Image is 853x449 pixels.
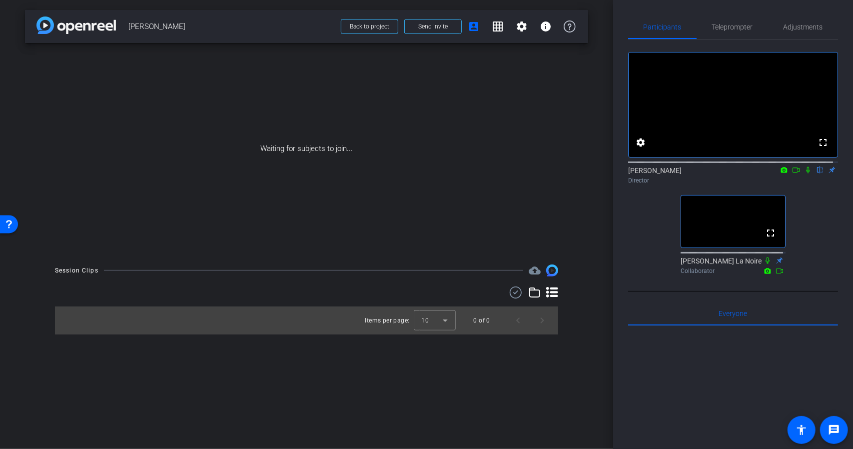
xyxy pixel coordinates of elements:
[492,20,504,32] mat-icon: grid_on
[350,23,389,30] span: Back to project
[814,165,826,174] mat-icon: flip
[828,424,840,436] mat-icon: message
[644,23,682,30] span: Participants
[712,23,753,30] span: Teleprompter
[468,20,480,32] mat-icon: account_box
[418,22,448,30] span: Send invite
[796,424,808,436] mat-icon: accessibility
[25,43,588,254] div: Waiting for subjects to join...
[719,310,748,317] span: Everyone
[341,19,398,34] button: Back to project
[36,16,116,34] img: app-logo
[784,23,823,30] span: Adjustments
[529,264,541,276] mat-icon: cloud_upload
[506,308,530,332] button: Previous page
[681,256,786,275] div: [PERSON_NAME] La Noire
[365,315,410,325] div: Items per page:
[628,176,838,185] div: Director
[530,308,554,332] button: Next page
[474,315,490,325] div: 0 of 0
[529,264,541,276] span: Destinations for your clips
[628,165,838,185] div: [PERSON_NAME]
[635,136,647,148] mat-icon: settings
[404,19,462,34] button: Send invite
[55,265,98,275] div: Session Clips
[765,227,777,239] mat-icon: fullscreen
[540,20,552,32] mat-icon: info
[817,136,829,148] mat-icon: fullscreen
[128,16,335,36] span: [PERSON_NAME]
[516,20,528,32] mat-icon: settings
[681,266,786,275] div: Collaborator
[546,264,558,276] img: Session clips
